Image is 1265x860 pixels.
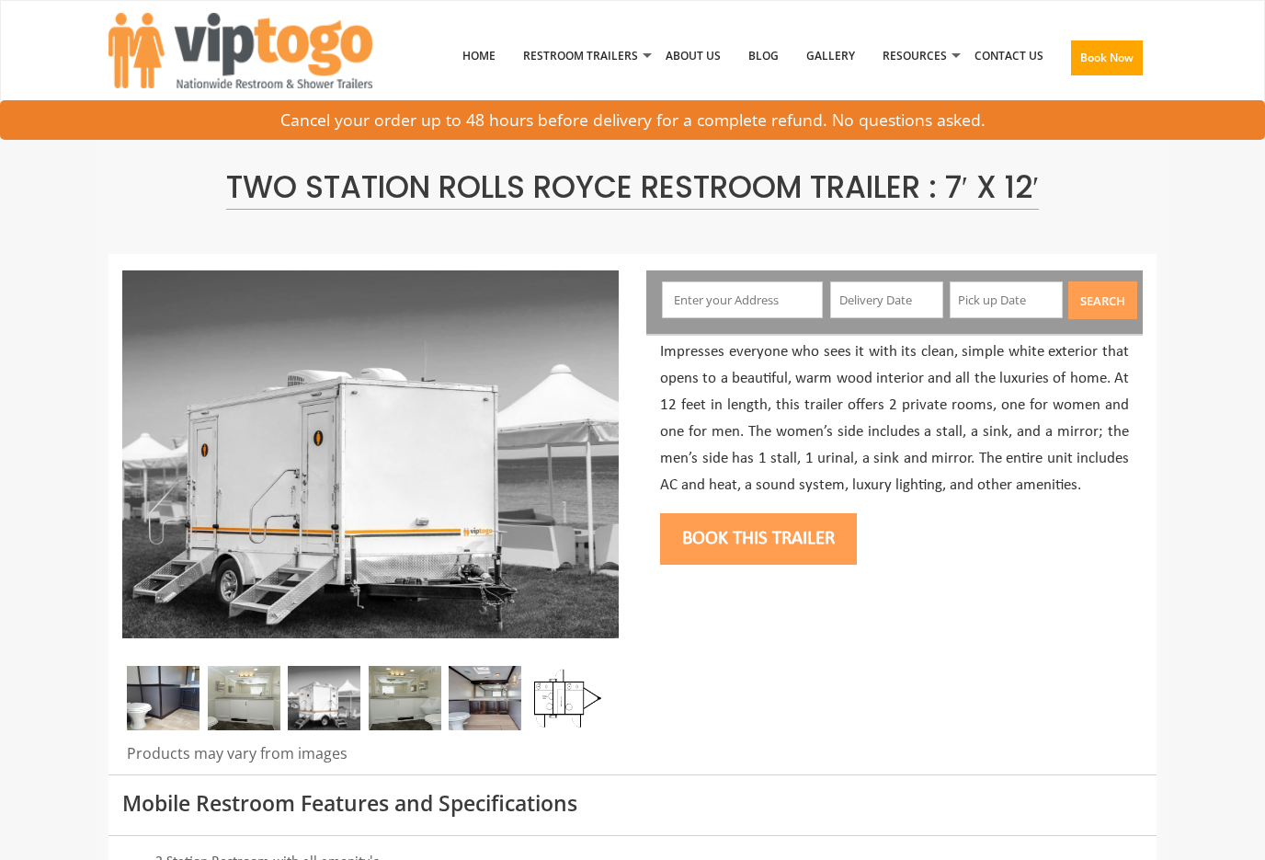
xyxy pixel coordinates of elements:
[226,166,1039,210] span: Two Station Rolls Royce Restroom Trailer : 7′ x 12′
[1068,281,1137,319] button: Search
[660,339,1129,499] p: Impresses everyone who sees it with its clean, simple white exterior that opens to a beautiful, w...
[1191,786,1265,860] button: Live Chat
[660,513,857,565] button: Book this trailer
[830,281,943,318] input: Delivery Date
[369,666,441,730] img: Gel 2 station 03
[529,666,601,730] img: Floor Plan of 2 station restroom with sink and toilet
[950,281,1063,318] input: Pick up Date
[449,666,521,730] img: A close view of inside of a station with a stall, mirror and cabinets
[449,8,509,104] a: Home
[509,8,652,104] a: Restroom Trailers
[288,666,360,730] img: A mini restroom trailer with two separate stations and separate doors for males and females
[662,281,824,318] input: Enter your Address
[127,666,199,730] img: A close view of inside of a station with a stall, mirror and cabinets
[122,743,619,774] div: Products may vary from images
[122,270,619,638] img: Side view of two station restroom trailer with separate doors for males and females
[652,8,735,104] a: About Us
[1057,8,1157,115] a: Book Now
[208,666,280,730] img: Gel 2 station 02
[108,13,372,88] img: VIPTOGO
[1071,40,1143,75] button: Book Now
[735,8,792,104] a: Blog
[122,792,1143,815] h3: Mobile Restroom Features and Specifications
[869,8,961,104] a: Resources
[792,8,869,104] a: Gallery
[961,8,1057,104] a: Contact Us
